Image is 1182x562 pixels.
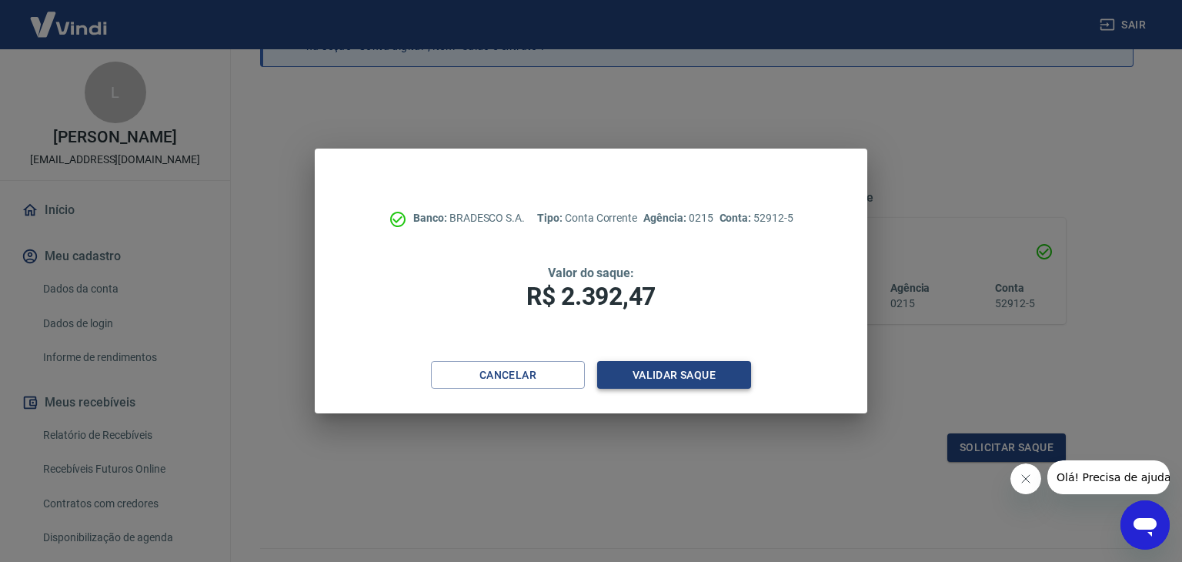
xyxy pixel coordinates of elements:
span: Agência: [643,212,689,224]
span: R$ 2.392,47 [526,282,656,311]
iframe: Fechar mensagem [1010,463,1041,494]
span: Olá! Precisa de ajuda? [9,11,129,23]
span: Banco: [413,212,449,224]
button: Validar saque [597,361,751,390]
iframe: Mensagem da empresa [1047,460,1170,494]
span: Conta: [720,212,754,224]
p: 0215 [643,210,713,226]
p: 52912-5 [720,210,793,226]
span: Valor do saque: [548,266,634,280]
iframe: Botão para abrir a janela de mensagens [1120,500,1170,550]
button: Cancelar [431,361,585,390]
p: BRADESCO S.A. [413,210,525,226]
p: Conta Corrente [537,210,637,226]
span: Tipo: [537,212,565,224]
